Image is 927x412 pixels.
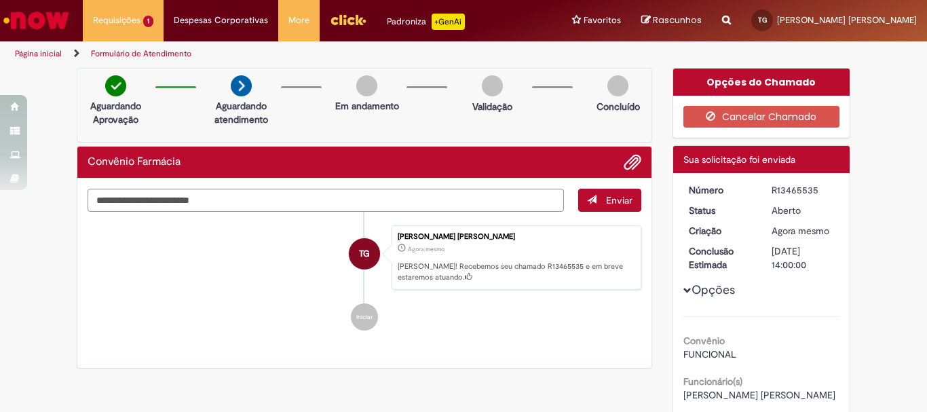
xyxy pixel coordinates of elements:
div: Aberto [772,204,835,217]
span: TG [758,16,767,24]
ul: Trilhas de página [10,41,608,67]
dt: Criação [679,224,762,238]
img: img-circle-grey.png [356,75,377,96]
img: click_logo_yellow_360x200.png [330,10,366,30]
p: Aguardando Aprovação [83,99,149,126]
div: Opções do Chamado [673,69,850,96]
a: Página inicial [15,48,62,59]
p: Em andamento [335,99,399,113]
img: img-circle-grey.png [482,75,503,96]
button: Enviar [578,189,641,212]
p: [PERSON_NAME]! Recebemos seu chamado R13465535 e em breve estaremos atuando. [398,261,634,282]
span: 1 [143,16,153,27]
span: Requisições [93,14,140,27]
a: Formulário de Atendimento [91,48,191,59]
div: [DATE] 14:00:00 [772,244,835,271]
span: TG [359,238,370,270]
p: +GenAi [432,14,465,30]
p: Concluído [597,100,640,113]
textarea: Digite sua mensagem aqui... [88,189,564,212]
h2: Convênio Farmácia Histórico de tíquete [88,156,181,168]
span: Rascunhos [653,14,702,26]
span: [PERSON_NAME] [PERSON_NAME] [683,389,835,401]
dt: Status [679,204,762,217]
div: 31/08/2025 09:04:57 [772,224,835,238]
div: R13465535 [772,183,835,197]
button: Adicionar anexos [624,153,641,171]
li: Thiago Da Cunha Gomes [88,225,641,291]
button: Cancelar Chamado [683,106,840,128]
dt: Número [679,183,762,197]
span: Sua solicitação foi enviada [683,153,795,166]
img: img-circle-grey.png [607,75,628,96]
img: arrow-next.png [231,75,252,96]
span: [PERSON_NAME] [PERSON_NAME] [777,14,917,26]
span: Agora mesmo [772,225,829,237]
p: Aguardando atendimento [208,99,274,126]
time: 31/08/2025 09:04:57 [408,245,444,253]
p: Validação [472,100,512,113]
div: [PERSON_NAME] [PERSON_NAME] [398,233,634,241]
img: check-circle-green.png [105,75,126,96]
span: FUNCIONAL [683,348,736,360]
a: Rascunhos [641,14,702,27]
div: Padroniza [387,14,465,30]
span: Enviar [606,194,632,206]
dt: Conclusão Estimada [679,244,762,271]
span: Favoritos [584,14,621,27]
b: Funcionário(s) [683,375,742,388]
span: More [288,14,309,27]
div: Thiago Da Cunha Gomes [349,238,380,269]
span: Despesas Corporativas [174,14,268,27]
span: Agora mesmo [408,245,444,253]
b: Convênio [683,335,725,347]
img: ServiceNow [1,7,71,34]
ul: Histórico de tíquete [88,212,641,345]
